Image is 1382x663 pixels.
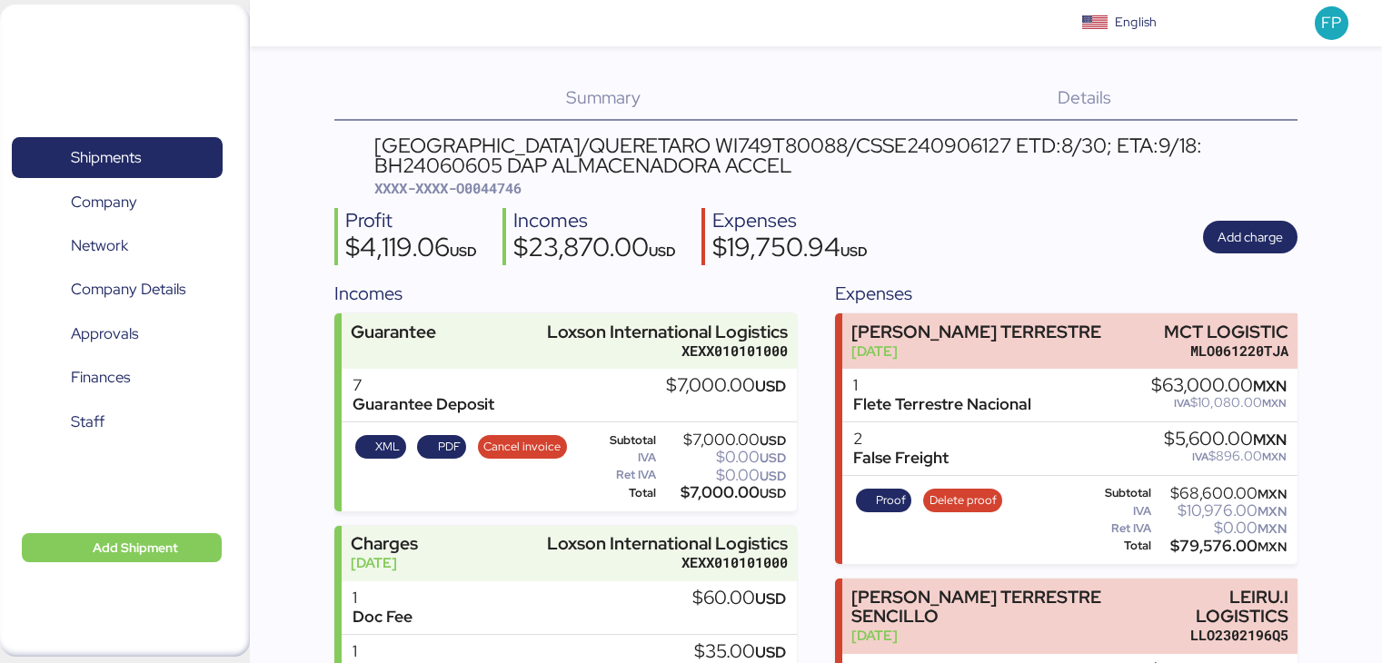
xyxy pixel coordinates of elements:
div: [DATE] [851,341,1101,361]
a: Approvals [12,313,223,355]
span: Company [71,189,137,215]
span: Summary [566,85,641,109]
div: $68,600.00 [1155,487,1287,500]
div: 1 [353,589,413,608]
button: Delete proof [923,489,1002,512]
span: USD [760,468,786,484]
span: Details [1058,85,1111,109]
button: Cancel invoice [478,435,567,459]
span: MXN [1258,539,1287,555]
div: LEIRU.I LOGISTICS [1154,588,1288,626]
div: Loxson International Logistics [547,322,788,341]
a: Company [12,181,223,223]
span: Add charge [1218,226,1283,248]
div: $10,976.00 [1155,504,1287,518]
div: $5,600.00 [1164,430,1287,450]
a: Network [12,225,223,267]
span: IVA [1192,450,1208,464]
span: MXN [1253,376,1287,396]
div: [DATE] [851,626,1146,645]
div: Profit [345,208,477,234]
div: Ret IVA [1090,522,1152,535]
div: $10,080.00 [1151,396,1287,410]
div: [DATE] [351,553,418,572]
div: $896.00 [1164,450,1287,463]
a: Staff [12,401,223,443]
span: Add Shipment [93,537,178,559]
div: Total [1090,539,1152,552]
div: Ret IVA [590,469,657,481]
div: $0.00 [660,450,786,464]
span: MXN [1253,430,1287,450]
span: PDF [438,437,461,457]
div: Total [590,487,657,500]
div: Subtotal [590,434,657,447]
span: USD [840,242,868,260]
button: Proof [856,489,912,512]
div: Incomes [334,280,796,307]
span: USD [649,242,676,260]
div: Loxson International Logistics [547,534,788,553]
button: Add Shipment [22,533,222,562]
div: Guarantee [351,322,436,341]
span: Shipments [71,144,141,171]
div: Subtotal [1090,487,1152,500]
span: Staff [71,409,104,435]
div: $19,750.94 [712,234,868,265]
div: [PERSON_NAME] TERRESTRE [851,322,1101,341]
button: XML [355,435,406,459]
span: MXN [1258,520,1287,537]
span: USD [450,242,477,260]
div: 1 [353,642,388,661]
span: MXN [1258,503,1287,520]
div: Expenses [712,208,868,234]
span: Proof [876,490,906,510]
span: USD [755,376,786,396]
button: Menu [261,8,292,39]
span: MXN [1258,486,1287,502]
div: $0.00 [660,469,786,482]
span: Finances [71,364,130,391]
div: $60.00 [692,589,786,609]
span: IVA [1174,396,1190,411]
div: $35.00 [694,642,786,662]
span: USD [755,642,786,662]
span: USD [760,432,786,449]
a: Company Details [12,269,223,311]
span: MXN [1262,450,1287,464]
span: XXXX-XXXX-O0044746 [374,179,522,197]
div: [GEOGRAPHIC_DATA]/QUERETARO WI749T80088/CSSE240906127 ETD:8/30; ETA:9/18: BH24060605 DAP ALMACENA... [374,135,1297,176]
a: Finances [12,357,223,399]
div: $79,576.00 [1155,539,1287,553]
div: 2 [853,430,949,449]
button: PDF [417,435,466,459]
a: Shipments [12,137,223,179]
div: $63,000.00 [1151,376,1287,396]
div: [PERSON_NAME] TERRESTRE SENCILLO [851,588,1146,626]
div: XEXX010101000 [547,553,788,572]
div: Incomes [513,208,676,234]
span: Delete proof [930,490,997,510]
span: USD [760,485,786,501]
div: Charges [351,534,418,553]
span: MXN [1262,396,1287,411]
div: Guarantee Deposit [353,395,494,414]
span: XML [375,437,400,457]
div: IVA [590,451,657,464]
div: English [1115,13,1157,32]
button: Add charge [1203,221,1297,253]
div: LLO2302196Q5 [1154,626,1288,645]
div: 1 [853,376,1031,395]
span: Approvals [71,321,138,347]
span: Network [71,233,128,259]
div: 7 [353,376,494,395]
div: IVA [1090,505,1152,518]
div: MLO061220TJA [1164,341,1288,361]
div: $7,000.00 [660,486,786,500]
div: Flete Terrestre Nacional [853,395,1031,414]
span: FP [1321,11,1341,35]
span: Company Details [71,276,185,302]
div: Expenses [835,280,1297,307]
div: XEXX010101000 [547,341,788,361]
div: MCT LOGISTIC [1164,322,1288,341]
